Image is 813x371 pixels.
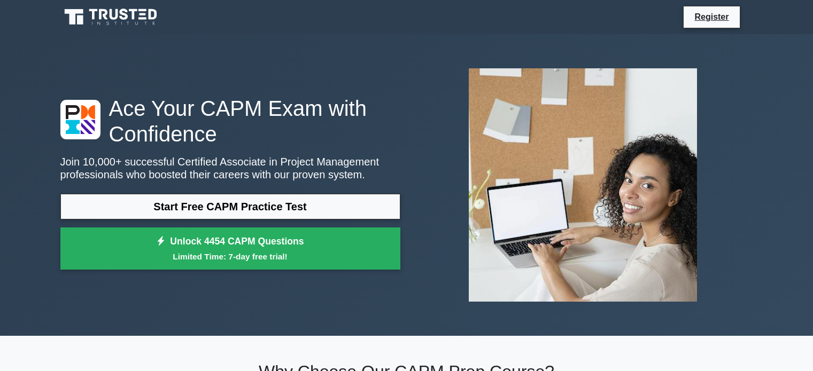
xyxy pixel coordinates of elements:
[60,227,400,270] a: Unlock 4454 CAPM QuestionsLimited Time: 7-day free trial!
[60,96,400,147] h1: Ace Your CAPM Exam with Confidence
[60,194,400,219] a: Start Free CAPM Practice Test
[60,155,400,181] p: Join 10,000+ successful Certified Associate in Project Management professionals who boosted their...
[74,250,387,263] small: Limited Time: 7-day free trial!
[688,10,735,23] a: Register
